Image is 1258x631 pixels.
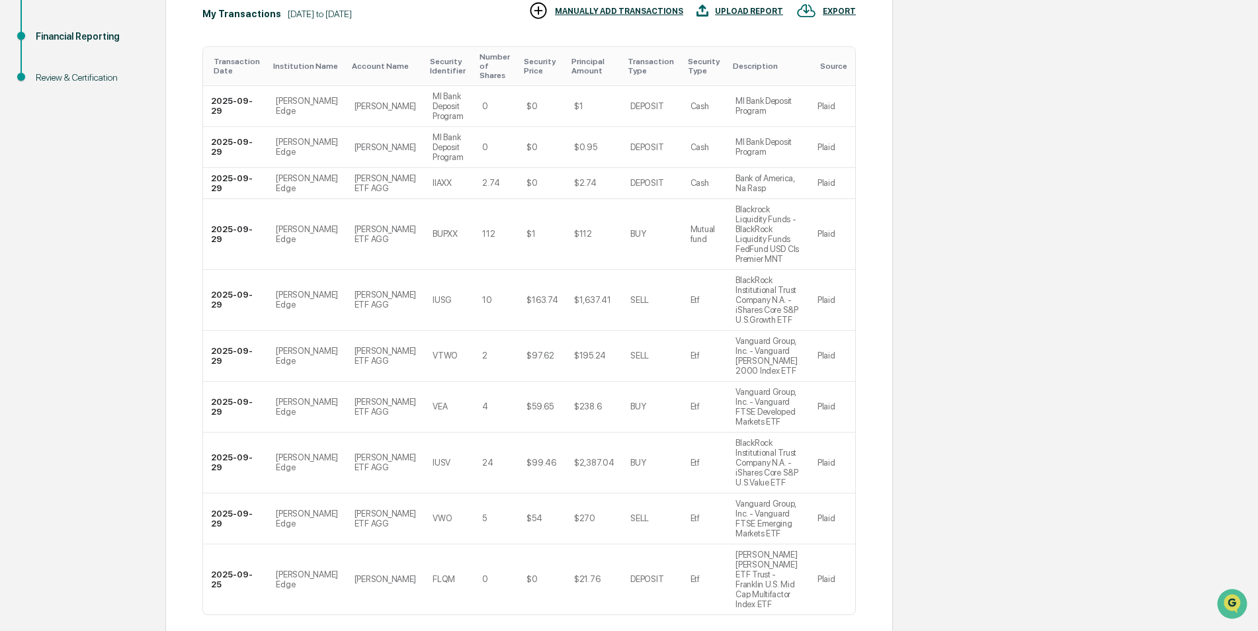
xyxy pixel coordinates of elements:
[347,382,425,433] td: [PERSON_NAME] ETF AGG
[810,270,855,331] td: Plaid
[810,199,855,270] td: Plaid
[433,229,458,239] div: BUPXX
[526,574,537,584] div: $0
[482,458,493,468] div: 24
[8,161,91,185] a: 🖐️Preclearance
[691,513,700,523] div: Etf
[433,91,466,121] div: Ml Bank Deposit Program
[276,224,338,244] div: [PERSON_NAME] Edge
[13,168,24,179] div: 🖐️
[526,142,537,152] div: $0
[810,331,855,382] td: Plaid
[433,574,455,584] div: FLQM
[691,458,700,468] div: Etf
[524,57,561,75] div: Toggle SortBy
[810,493,855,544] td: Plaid
[526,229,535,239] div: $1
[482,401,488,411] div: 4
[347,168,425,199] td: [PERSON_NAME] ETF AGG
[203,127,268,168] td: 2025-09-29
[203,331,268,382] td: 2025-09-29
[810,544,855,614] td: Plaid
[482,295,491,305] div: 10
[735,173,802,193] div: Bank of America, Na Rasp
[276,173,338,193] div: [PERSON_NAME] Edge
[630,101,663,111] div: DEPOSIT
[735,336,802,376] div: Vanguard Group, Inc. - Vanguard [PERSON_NAME] 2000 Index ETF
[526,401,553,411] div: $59.65
[691,351,700,360] div: Etf
[480,52,513,80] div: Toggle SortBy
[574,142,597,152] div: $0.95
[36,71,144,85] div: Review & Certification
[203,382,268,433] td: 2025-09-29
[574,351,606,360] div: $195.24
[733,62,804,71] div: Toggle SortBy
[630,229,646,239] div: BUY
[735,275,802,325] div: BlackRock Institutional Trust Company N.A. - iShares Core S&P U.S.Growth ETF
[735,550,802,609] div: [PERSON_NAME] [PERSON_NAME] ETF Trust - Franklin U.S. Mid Cap Multifactor Index ETF
[13,193,24,204] div: 🔎
[276,569,338,589] div: [PERSON_NAME] Edge
[26,167,85,180] span: Preclearance
[526,458,556,468] div: $99.46
[433,351,458,360] div: VTWO
[526,178,537,188] div: $0
[203,433,268,493] td: 2025-09-29
[109,167,164,180] span: Attestations
[203,270,268,331] td: 2025-09-29
[276,96,338,116] div: [PERSON_NAME] Edge
[1216,587,1251,623] iframe: Open customer support
[820,62,850,71] div: Toggle SortBy
[36,30,144,44] div: Financial Reporting
[347,433,425,493] td: [PERSON_NAME] ETF AGG
[691,401,700,411] div: Etf
[45,101,217,114] div: Start new chat
[735,499,802,538] div: Vanguard Group, Inc. - Vanguard FTSE Emerging Markets ETF
[630,178,663,188] div: DEPOSIT
[347,199,425,270] td: [PERSON_NAME] ETF AGG
[482,574,488,584] div: 0
[526,351,554,360] div: $97.62
[482,142,488,152] div: 0
[735,204,802,264] div: Blackrock Liquidity Funds - BlackRock Liquidity Funds FedFund USD Cls Premier MNT
[433,458,450,468] div: IUSV
[630,458,646,468] div: BUY
[93,224,160,234] a: Powered byPylon
[26,192,83,205] span: Data Lookup
[571,57,617,75] div: Toggle SortBy
[574,574,600,584] div: $21.76
[526,101,537,111] div: $0
[347,127,425,168] td: [PERSON_NAME]
[132,224,160,234] span: Pylon
[715,7,783,16] div: UPLOAD REPORT
[574,401,601,411] div: $238.6
[482,351,487,360] div: 2
[526,513,542,523] div: $54
[526,295,558,305] div: $163.74
[574,513,595,523] div: $270
[823,7,856,16] div: EXPORT
[347,331,425,382] td: [PERSON_NAME] ETF AGG
[433,401,447,411] div: VEA
[347,493,425,544] td: [PERSON_NAME] ETF AGG
[347,270,425,331] td: [PERSON_NAME] ETF AGG
[735,438,802,487] div: BlackRock Institutional Trust Company N.A. - iShares Core S&P U.S.Value ETF
[810,433,855,493] td: Plaid
[225,105,241,121] button: Start new chat
[203,168,268,199] td: 2025-09-29
[203,493,268,544] td: 2025-09-29
[433,132,466,162] div: Ml Bank Deposit Program
[630,142,663,152] div: DEPOSIT
[203,544,268,614] td: 2025-09-25
[735,387,802,427] div: Vanguard Group, Inc. - Vanguard FTSE Developed Markets ETF
[574,229,592,239] div: $112
[482,178,499,188] div: 2.74
[630,401,646,411] div: BUY
[482,513,487,523] div: 5
[347,544,425,614] td: [PERSON_NAME]
[13,28,241,49] p: How can we help?
[630,513,649,523] div: SELL
[735,96,802,116] div: Ml Bank Deposit Program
